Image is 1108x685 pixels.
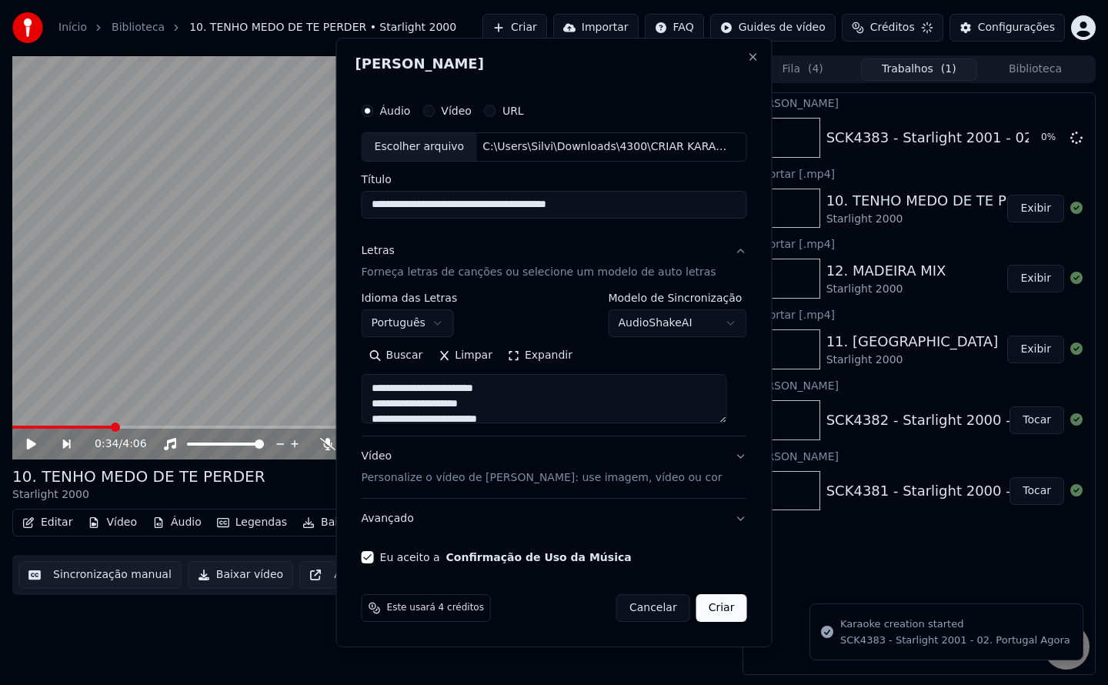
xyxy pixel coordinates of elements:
[608,292,746,303] label: Modelo de Sincronização
[362,436,747,498] button: VídeoPersonalize o vídeo de [PERSON_NAME]: use imagem, vídeo ou cor
[387,602,484,614] span: Este usará 4 créditos
[362,174,747,185] label: Título
[380,552,632,563] label: Eu aceito a
[362,243,395,259] div: Letras
[500,343,580,368] button: Expandir
[380,105,411,116] label: Áudio
[355,57,753,71] h2: [PERSON_NAME]
[441,105,472,116] label: Vídeo
[502,105,524,116] label: URL
[362,499,747,539] button: Avançado
[362,133,477,161] div: Escolher arquivo
[362,265,716,280] p: Forneça letras de canções ou selecione um modelo de auto letras
[362,231,747,292] button: LetrasForneça letras de canções ou selecione um modelo de auto letras
[362,449,723,486] div: Vídeo
[616,594,690,622] button: Cancelar
[362,343,431,368] button: Buscar
[362,470,723,486] p: Personalize o vídeo de [PERSON_NAME]: use imagem, vídeo ou cor
[430,343,500,368] button: Limpar
[446,552,632,563] button: Eu aceito a
[696,594,747,622] button: Criar
[362,292,747,436] div: LetrasForneça letras de canções ou selecione um modelo de auto letras
[362,292,458,303] label: Idioma das Letras
[476,139,738,155] div: C:\Users\Silvi\Downloads\4300\CRIAR KARAOKE\SCK4383 - Starlight 2001 - 02. Portugal Agora.mp3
